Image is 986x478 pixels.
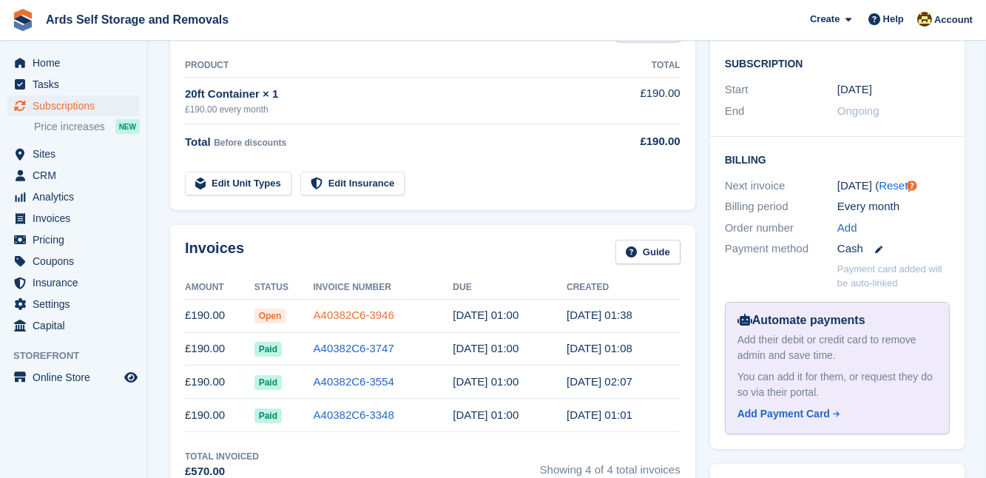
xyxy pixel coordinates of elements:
td: £190.00 [604,77,680,124]
span: Subscriptions [33,95,121,116]
a: menu [7,53,140,73]
div: £190.00 [604,133,680,150]
a: menu [7,144,140,164]
td: £190.00 [185,366,254,399]
span: Help [883,12,904,27]
span: Analytics [33,186,121,207]
div: Add their debit or credit card to remove admin and save time. [737,332,937,363]
td: £190.00 [185,299,254,332]
a: menu [7,74,140,95]
a: Ards Self Storage and Removals [40,7,234,32]
div: [DATE] ( ) [837,178,950,195]
span: Paid [254,408,282,423]
div: Tooltip anchor [905,179,919,192]
th: Total [604,54,680,78]
span: Insurance [33,272,121,293]
div: Billing period [725,198,837,215]
th: Invoice Number [314,276,453,300]
time: 2025-09-01 00:08:41 UTC [567,342,632,354]
span: Before discounts [214,138,286,148]
span: Sites [33,144,121,164]
a: A40382C6-3946 [314,309,394,321]
span: Account [934,13,973,27]
time: 2025-09-02 00:00:00 UTC [453,342,519,354]
time: 2025-07-01 00:01:00 UTC [567,408,632,421]
time: 2025-07-01 00:00:00 UTC [837,81,872,98]
span: Pricing [33,229,121,250]
div: Add Payment Card [737,406,830,422]
span: Home [33,53,121,73]
time: 2025-10-02 00:00:00 UTC [453,309,519,321]
span: Storefront [13,349,147,363]
span: CRM [33,165,121,186]
div: 20ft Container × 1 [185,86,604,103]
th: Status [254,276,314,300]
th: Product [185,54,604,78]
a: A40382C6-3554 [314,375,394,388]
a: A40382C6-3747 [314,342,394,354]
time: 2025-10-01 00:38:42 UTC [567,309,632,321]
a: Price increases NEW [34,118,140,135]
td: £190.00 [185,399,254,432]
div: Next invoice [725,178,837,195]
h2: Invoices [185,240,244,264]
div: £190.00 every month [185,103,604,116]
span: Total [185,135,211,148]
time: 2025-07-02 00:00:00 UTC [453,408,519,421]
span: Settings [33,294,121,314]
a: menu [7,165,140,186]
span: Tasks [33,74,121,95]
div: NEW [115,119,140,134]
div: Every month [837,198,950,215]
a: menu [7,294,140,314]
span: Ongoing [837,104,879,117]
h2: Billing [725,152,950,166]
span: Paid [254,342,282,357]
a: Edit Unit Types [185,172,291,196]
h2: Subscription [725,55,950,70]
a: menu [7,186,140,207]
span: Open [254,309,286,323]
a: menu [7,95,140,116]
th: Amount [185,276,254,300]
div: You can add it for them, or request they do so via their portal. [737,369,937,400]
th: Due [453,276,567,300]
a: A40382C6-3348 [314,408,394,421]
td: £190.00 [185,332,254,366]
div: Cash [837,240,950,257]
div: Total Invoiced [185,450,259,463]
a: Preview store [122,368,140,386]
time: 2025-08-02 00:00:00 UTC [453,375,519,388]
p: Payment card added will be auto-linked [837,262,950,291]
a: menu [7,251,140,272]
img: Mark McFerran [917,12,932,27]
span: Capital [33,315,121,336]
div: Payment method [725,240,837,257]
span: Invoices [33,208,121,229]
span: Paid [254,375,282,390]
th: Created [567,276,681,300]
a: menu [7,208,140,229]
span: Coupons [33,251,121,272]
a: menu [7,229,140,250]
a: menu [7,272,140,293]
a: Add [837,220,857,237]
a: menu [7,315,140,336]
span: Online Store [33,367,121,388]
div: End [725,103,837,120]
div: Start [725,81,837,98]
a: Edit Insurance [300,172,405,196]
span: Create [810,12,840,27]
time: 2025-08-01 01:07:57 UTC [567,375,632,388]
a: Guide [615,240,681,264]
span: Price increases [34,120,105,134]
img: stora-icon-8386f47178a22dfd0bd8f6a31ec36ba5ce8667c1dd55bd0f319d3a0aa187defe.svg [12,9,34,31]
div: Automate payments [737,312,937,329]
a: Reset [879,179,908,192]
a: menu [7,367,140,388]
a: Add Payment Card [737,406,931,422]
div: Order number [725,220,837,237]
